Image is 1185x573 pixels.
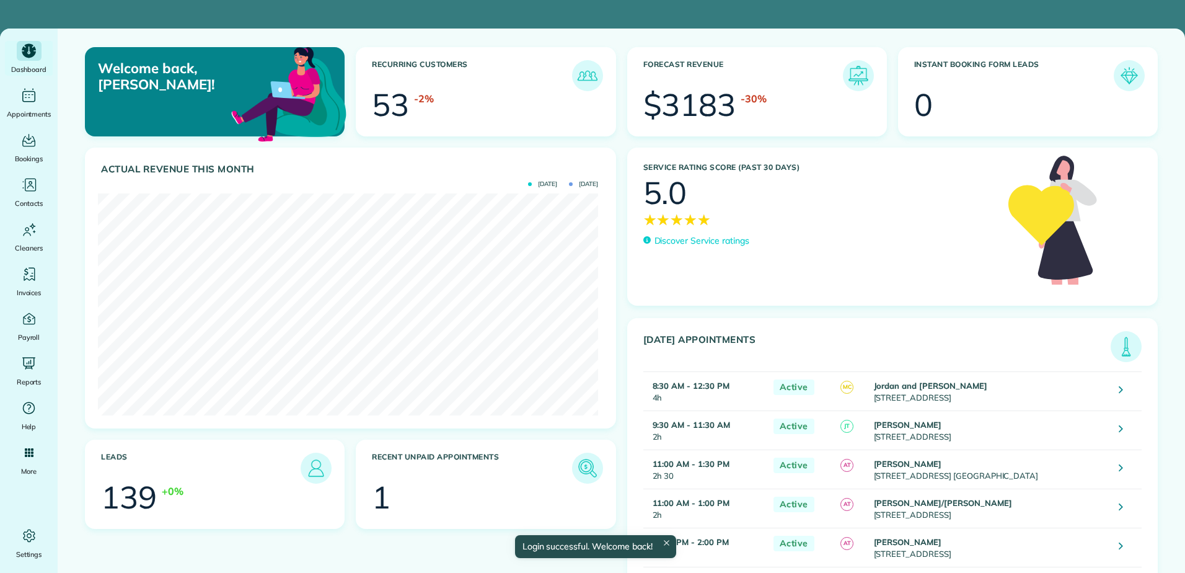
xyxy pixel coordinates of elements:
[372,60,571,91] h3: Recurring Customers
[643,528,767,567] td: 2h
[840,537,853,550] span: AT
[575,63,600,88] img: icon_recurring_customers-cf858462ba22bcd05b5a5880d41d6543d210077de5bb9ebc9590e49fd87d84ed.png
[653,459,729,469] strong: 11:00 AM - 1:30 PM
[874,498,1012,508] strong: [PERSON_NAME]/[PERSON_NAME]
[643,371,767,411] td: 4h
[643,177,687,208] div: 5.0
[5,264,53,299] a: Invoices
[840,381,853,394] span: MC
[846,63,871,88] img: icon_forecast_revenue-8c13a41c7ed35a8dcfafea3cbb826a0462acb37728057bba2d056411b612bbbe.png
[101,164,603,175] h3: Actual Revenue this month
[5,130,53,165] a: Bookings
[643,60,843,91] h3: Forecast Revenue
[670,208,684,231] span: ★
[5,175,53,210] a: Contacts
[15,153,43,165] span: Bookings
[914,89,933,120] div: 0
[914,60,1114,91] h3: Instant Booking Form Leads
[17,376,42,388] span: Reports
[229,33,349,153] img: dashboard_welcome-42a62b7d889689a78055ac9021e634bf52bae3f8056760290aed330b23ab8690.png
[528,181,557,187] span: [DATE]
[871,371,1110,411] td: [STREET_ADDRESS]
[654,234,749,247] p: Discover Service ratings
[15,197,43,210] span: Contacts
[5,220,53,254] a: Cleaners
[15,242,43,254] span: Cleaners
[840,420,853,433] span: JT
[98,60,262,93] p: Welcome back, [PERSON_NAME]!
[653,420,730,430] strong: 9:30 AM - 11:30 AM
[5,526,53,561] a: Settings
[7,108,51,120] span: Appointments
[569,181,598,187] span: [DATE]
[874,381,987,391] strong: Jordan and [PERSON_NAME]
[653,381,729,391] strong: 8:30 AM - 12:30 PM
[871,411,1110,450] td: [STREET_ADDRESS]
[773,419,814,434] span: Active
[372,482,390,513] div: 1
[514,535,676,558] div: Login successful. Welcome back!
[304,456,328,481] img: icon_leads-1bed01f49abd5b7fead27621c3d59655bb73ed531f8eeb49469d10e621d6b896.png
[643,163,997,172] h3: Service Rating score (past 30 days)
[16,548,42,561] span: Settings
[11,63,46,76] span: Dashboard
[5,353,53,388] a: Reports
[741,91,767,106] div: -30%
[22,420,37,433] span: Help
[162,484,183,499] div: +0%
[643,411,767,450] td: 2h
[874,537,942,547] strong: [PERSON_NAME]
[773,497,814,512] span: Active
[653,537,729,547] strong: 12:00 PM - 2:00 PM
[773,536,814,551] span: Active
[18,331,40,344] span: Payroll
[372,89,409,120] div: 53
[643,89,736,120] div: $3183
[653,498,729,508] strong: 11:00 AM - 1:00 PM
[21,465,37,477] span: More
[372,453,571,484] h3: Recent unpaid appointments
[575,456,600,481] img: icon_unpaid_appointments-47b8ce3997adf2238b356f14209ab4cced10bd1f174958f3ca8f1d0dd7fffeee.png
[101,453,301,484] h3: Leads
[697,208,711,231] span: ★
[1117,63,1142,88] img: icon_form_leads-04211a6a04a5b2264e4ee56bc0799ec3eb69b7e499cbb523a139df1d13a81ae0.png
[5,86,53,120] a: Appointments
[5,309,53,344] a: Payroll
[643,489,767,528] td: 2h
[840,498,853,511] span: AT
[643,234,749,247] a: Discover Service ratings
[874,420,942,430] strong: [PERSON_NAME]
[101,482,157,513] div: 139
[871,528,1110,567] td: [STREET_ADDRESS]
[871,450,1110,489] td: [STREET_ADDRESS] [GEOGRAPHIC_DATA]
[1114,334,1139,359] img: icon_todays_appointments-901f7ab196bb0bea1936b74009e4eb5ffbc2d2711fa7634e0d609ed5ef32b18b.png
[840,459,853,472] span: AT
[643,208,657,231] span: ★
[874,459,942,469] strong: [PERSON_NAME]
[773,380,814,395] span: Active
[414,91,434,106] div: -2%
[684,208,697,231] span: ★
[643,450,767,489] td: 2h 30
[643,334,1111,362] h3: [DATE] Appointments
[5,41,53,76] a: Dashboard
[871,489,1110,528] td: [STREET_ADDRESS]
[17,286,42,299] span: Invoices
[773,458,814,473] span: Active
[5,398,53,433] a: Help
[656,208,670,231] span: ★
